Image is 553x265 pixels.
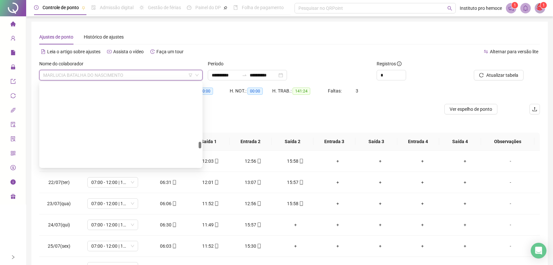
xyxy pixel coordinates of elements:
[152,179,184,186] div: 06:31
[523,5,528,11] span: bell
[531,243,546,258] div: Open Intercom Messenger
[272,87,328,95] div: H. TRAB.:
[256,223,261,227] span: mobile
[43,5,79,10] span: Controle de ponto
[242,5,284,10] span: Folha de pagamento
[214,159,219,163] span: mobile
[532,107,537,112] span: upload
[47,49,100,54] span: Leia o artigo sobre ajustes
[195,179,227,186] div: 12:01
[34,5,39,10] span: clock-circle
[444,104,497,114] button: Ver espelho de ponto
[39,60,88,67] label: Nome do colaborador
[355,133,397,151] th: Saída 3
[322,200,354,207] div: +
[511,2,518,8] sup: 1
[397,61,401,66] span: info-circle
[279,221,312,228] div: +
[356,88,358,93] span: 3
[10,119,16,132] span: audit
[10,61,16,75] span: lock
[298,201,304,206] span: mobile
[113,49,144,54] span: Assista o vídeo
[364,179,396,186] div: +
[91,199,134,208] span: 07:00 - 12:00 | 13:00 - 16:00
[195,200,227,207] div: 11:52
[449,221,481,228] div: +
[449,157,481,165] div: +
[490,49,538,54] span: Alternar para versão lite
[152,242,184,250] div: 06:03
[91,177,134,187] span: 07:00 - 12:00 | 13:00 - 16:00
[322,157,354,165] div: +
[450,106,492,113] span: Ver espelho de ponto
[230,87,272,95] div: H. NOT.:
[491,221,530,228] div: -
[364,221,396,228] div: +
[543,3,545,8] span: 1
[406,200,438,207] div: +
[195,242,227,250] div: 11:52
[256,159,261,163] span: mobile
[230,133,272,151] th: Entrada 2
[187,5,191,10] span: dashboard
[322,221,354,228] div: +
[208,60,228,67] label: Período
[41,49,45,54] span: file-text
[171,223,177,227] span: mobile
[449,179,481,186] div: +
[156,49,184,54] span: Faça um tour
[48,243,70,249] span: 25/07(sex)
[43,70,199,80] span: MARLUCIA BATALHA DO NASCIMENTO
[10,90,16,103] span: sync
[328,88,343,93] span: Faltas:
[481,133,534,151] th: Observações
[10,76,16,89] span: export
[322,242,354,250] div: +
[150,49,155,54] span: history
[195,157,227,165] div: 12:03
[242,73,247,78] span: swap-right
[298,180,304,185] span: mobile
[439,133,481,151] th: Saída 4
[107,49,112,54] span: youtube
[449,200,481,207] div: +
[81,6,85,10] span: pushpin
[242,73,247,78] span: to
[406,157,438,165] div: +
[313,133,355,151] th: Entrada 3
[491,179,530,186] div: -
[237,200,269,207] div: 12:56
[486,72,518,79] span: Atualizar tabela
[48,222,70,227] span: 24/07(qui)
[237,179,269,186] div: 13:07
[364,200,396,207] div: +
[449,242,481,250] div: +
[188,87,230,95] div: HE 3:
[406,221,438,228] div: +
[10,176,16,190] span: info-circle
[447,6,452,11] span: search
[491,200,530,207] div: -
[535,3,545,13] img: 10630
[272,133,313,151] th: Saída 2
[10,47,16,60] span: file
[195,221,227,228] div: 11:49
[508,5,514,11] span: notification
[279,157,312,165] div: 15:58
[279,242,312,250] div: +
[322,179,354,186] div: +
[406,242,438,250] div: +
[233,5,238,10] span: book
[214,201,219,206] span: mobile
[188,73,192,77] span: filter
[10,18,16,31] span: home
[100,5,134,10] span: Admissão digital
[91,220,134,230] span: 07:00 - 12:00 | 13:00 - 16:00
[237,242,269,250] div: 15:30
[48,180,70,185] span: 22/07(ter)
[91,241,134,251] span: 07:00 - 12:00 | 13:00 - 16:00
[298,159,304,163] span: mobile
[256,244,261,248] span: mobile
[152,200,184,207] div: 06:06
